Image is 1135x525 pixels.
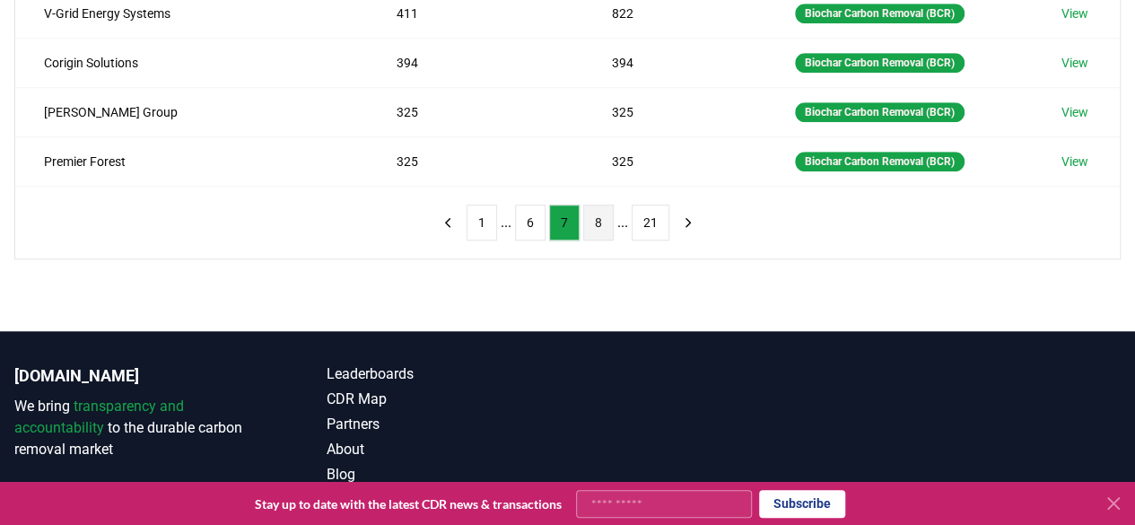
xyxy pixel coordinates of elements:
a: View [1061,4,1087,22]
a: Partners [327,414,567,435]
span: transparency and accountability [14,398,184,436]
a: Blog [327,464,567,486]
td: 325 [583,136,766,186]
a: View [1061,153,1087,171]
td: 394 [368,38,583,87]
a: CDR Map [327,389,567,410]
a: View [1061,54,1087,72]
td: Premier Forest [15,136,368,186]
td: 394 [583,38,766,87]
button: 1 [467,205,497,241]
button: 21 [632,205,669,241]
div: Biochar Carbon Removal (BCR) [795,4,965,23]
div: Biochar Carbon Removal (BCR) [795,152,965,171]
button: 7 [549,205,580,241]
button: previous page [432,205,463,241]
td: 325 [368,87,583,136]
button: next page [673,205,703,241]
button: 8 [583,205,614,241]
td: [PERSON_NAME] Group [15,87,368,136]
p: [DOMAIN_NAME] [14,363,255,389]
li: ... [501,212,511,233]
td: 325 [583,87,766,136]
a: View [1061,103,1087,121]
button: 6 [515,205,546,241]
p: We bring to the durable carbon removal market [14,396,255,460]
a: Leaderboards [327,363,567,385]
td: Corigin Solutions [15,38,368,87]
td: 325 [368,136,583,186]
a: About [327,439,567,460]
div: Biochar Carbon Removal (BCR) [795,53,965,73]
li: ... [617,212,628,233]
div: Biochar Carbon Removal (BCR) [795,102,965,122]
